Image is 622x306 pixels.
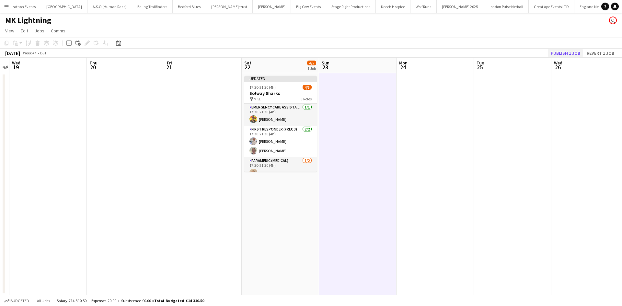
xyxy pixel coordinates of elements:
[303,85,312,90] span: 4/5
[291,0,326,13] button: Big Cow Events
[32,27,47,35] a: Jobs
[376,0,410,13] button: Keech Hospice
[88,63,98,71] span: 20
[254,96,261,101] span: MKL
[57,298,204,303] div: Salary £14 310.50 + Expenses £0.00 + Subsistence £0.00 =
[553,63,562,71] span: 26
[132,0,173,13] button: Ealing Trailfinders
[5,28,14,34] span: View
[554,60,562,66] span: Wed
[3,27,17,35] a: View
[21,28,28,34] span: Edit
[249,85,276,90] span: 17:30-21:30 (4h)
[244,76,317,81] div: Updated
[35,28,44,34] span: Jobs
[584,49,617,57] button: Revert 1 job
[322,60,329,66] span: Sun
[398,63,408,71] span: 24
[244,60,251,66] span: Sat
[321,63,329,71] span: 23
[244,90,317,96] h3: Solway Sharks
[244,126,317,157] app-card-role: First Responder (FREC 3)2/217:30-21:30 (4h)[PERSON_NAME][PERSON_NAME]
[48,27,68,35] a: Comms
[167,60,172,66] span: Fri
[89,60,98,66] span: Thu
[166,63,172,71] span: 21
[5,50,20,56] div: [DATE]
[574,0,612,13] button: England Netball
[11,63,20,71] span: 19
[3,297,30,304] button: Budgeted
[40,51,47,55] div: BST
[477,60,484,66] span: Tue
[476,63,484,71] span: 25
[154,298,204,303] span: Total Budgeted £14 310.50
[609,17,617,24] app-user-avatar: Mark Boobier
[399,60,408,66] span: Mon
[41,0,87,13] button: [GEOGRAPHIC_DATA]
[36,298,51,303] span: All jobs
[548,49,583,57] button: Publish 1 job
[410,0,437,13] button: Wolf Runs
[243,63,251,71] span: 22
[206,0,253,13] button: [PERSON_NAME] trust
[437,0,483,13] button: [PERSON_NAME] 2025
[483,0,529,13] button: London Pulse Netball
[87,0,132,13] button: A.S.O (Human Race)
[529,0,574,13] button: Great Ape Events LTD
[12,60,20,66] span: Wed
[301,96,312,101] span: 3 Roles
[307,61,316,65] span: 4/5
[173,0,206,13] button: Bedford Blues
[244,104,317,126] app-card-role: Emergency Care Assistant (Medical)1/117:30-21:30 (4h)[PERSON_NAME]
[307,66,316,71] div: 1 Job
[51,28,65,34] span: Comms
[326,0,376,13] button: Stage Right Productions
[253,0,291,13] button: [PERSON_NAME]
[21,51,38,55] span: Week 47
[10,299,29,303] span: Budgeted
[244,76,317,172] app-job-card: Updated17:30-21:30 (4h)4/5Solway Sharks MKL3 RolesEmergency Care Assistant (Medical)1/117:30-21:3...
[18,27,31,35] a: Edit
[244,157,317,188] app-card-role: Paramedic (Medical)1/217:30-21:30 (4h)[PERSON_NAME]
[5,16,51,25] h1: MK Lightning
